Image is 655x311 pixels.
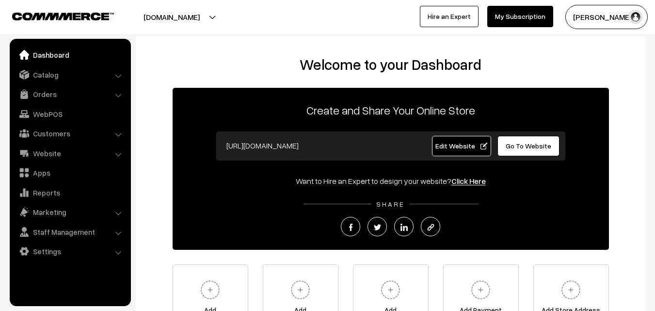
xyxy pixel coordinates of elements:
span: Edit Website [435,142,487,150]
img: user [628,10,643,24]
span: SHARE [371,200,410,208]
a: Marketing [12,203,128,221]
button: [DOMAIN_NAME] [110,5,234,29]
a: WebPOS [12,105,128,123]
a: Go To Website [497,136,560,156]
a: Reports [12,184,128,201]
img: plus.svg [377,277,404,303]
a: Click Here [451,176,486,186]
a: Hire an Expert [420,6,479,27]
img: plus.svg [287,277,314,303]
a: Website [12,145,128,162]
img: plus.svg [197,277,224,303]
a: Orders [12,85,128,103]
p: Create and Share Your Online Store [173,101,609,119]
a: My Subscription [487,6,553,27]
a: Settings [12,243,128,260]
a: Dashboard [12,46,128,64]
div: Want to Hire an Expert to design your website? [173,175,609,187]
img: plus.svg [558,277,584,303]
a: Customers [12,125,128,142]
img: plus.svg [467,277,494,303]
button: [PERSON_NAME] [565,5,648,29]
a: Staff Management [12,223,128,241]
a: Edit Website [432,136,491,156]
a: Catalog [12,66,128,83]
h2: Welcome to your Dashboard [145,56,636,73]
a: Apps [12,164,128,181]
img: COMMMERCE [12,13,114,20]
span: Go To Website [506,142,551,150]
a: COMMMERCE [12,10,97,21]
